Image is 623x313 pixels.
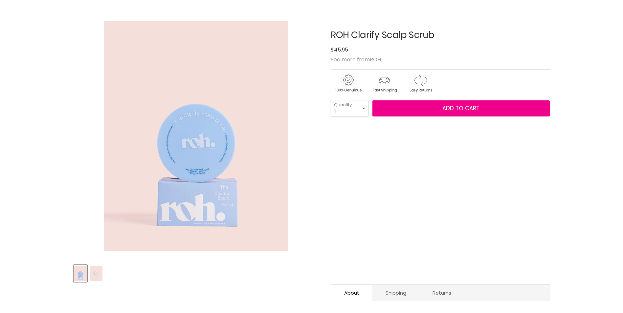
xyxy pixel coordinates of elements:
h1: ROH Clarify Scalp Scrub [331,30,550,40]
div: Product thumbnails [73,263,320,282]
img: returns.gif [403,73,438,94]
div: ROH Clarify Scalp Scrub image. Click or Scroll to Zoom. [74,14,319,259]
img: ROH Clarify Scalp Scrub [90,266,102,281]
span: See more from [331,56,381,63]
span: Add to cart [442,104,479,112]
button: Add to cart [372,100,550,117]
a: ROH [370,56,381,63]
span: $45.95 [331,46,348,53]
img: ROH Clarify Scalp Scrub [74,266,87,281]
button: ROH Clarify Scalp Scrub [74,265,87,282]
img: shipping.gif [367,73,402,94]
select: Quantity [331,100,368,116]
a: Returns [419,285,464,301]
img: genuine.gif [331,73,366,94]
button: ROH Clarify Scalp Scrub [89,265,103,282]
a: About [331,285,372,301]
img: ROH Clarify Scalp Scrub [104,21,288,251]
a: Shipping [372,285,419,301]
